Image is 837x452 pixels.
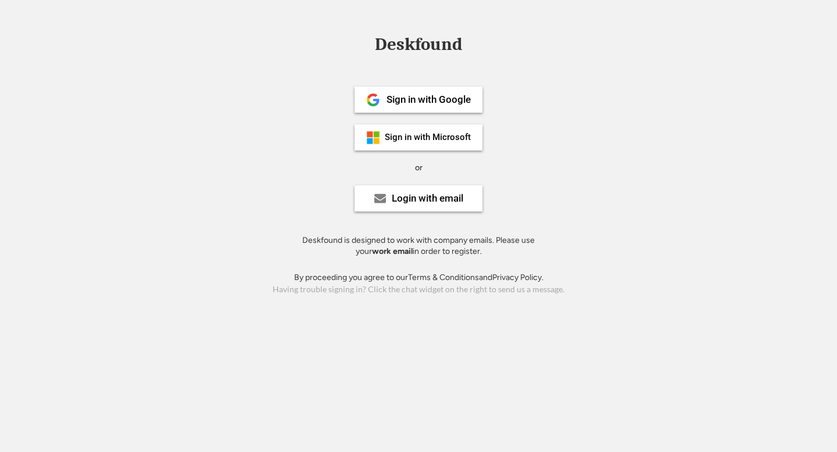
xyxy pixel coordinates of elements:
div: Sign in with Microsoft [385,133,471,142]
a: Privacy Policy. [492,272,543,282]
div: By proceeding you agree to our and [294,272,543,284]
img: ms-symbollockup_mssymbol_19.png [366,131,380,145]
strong: work email [372,246,413,256]
div: Deskfound is designed to work with company emails. Please use your in order to register. [288,235,549,257]
div: Deskfound [369,35,468,53]
img: 1024px-Google__G__Logo.svg.png [366,93,380,107]
div: Sign in with Google [387,95,471,105]
div: or [415,162,423,174]
a: Terms & Conditions [408,272,479,282]
div: Login with email [392,193,463,203]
